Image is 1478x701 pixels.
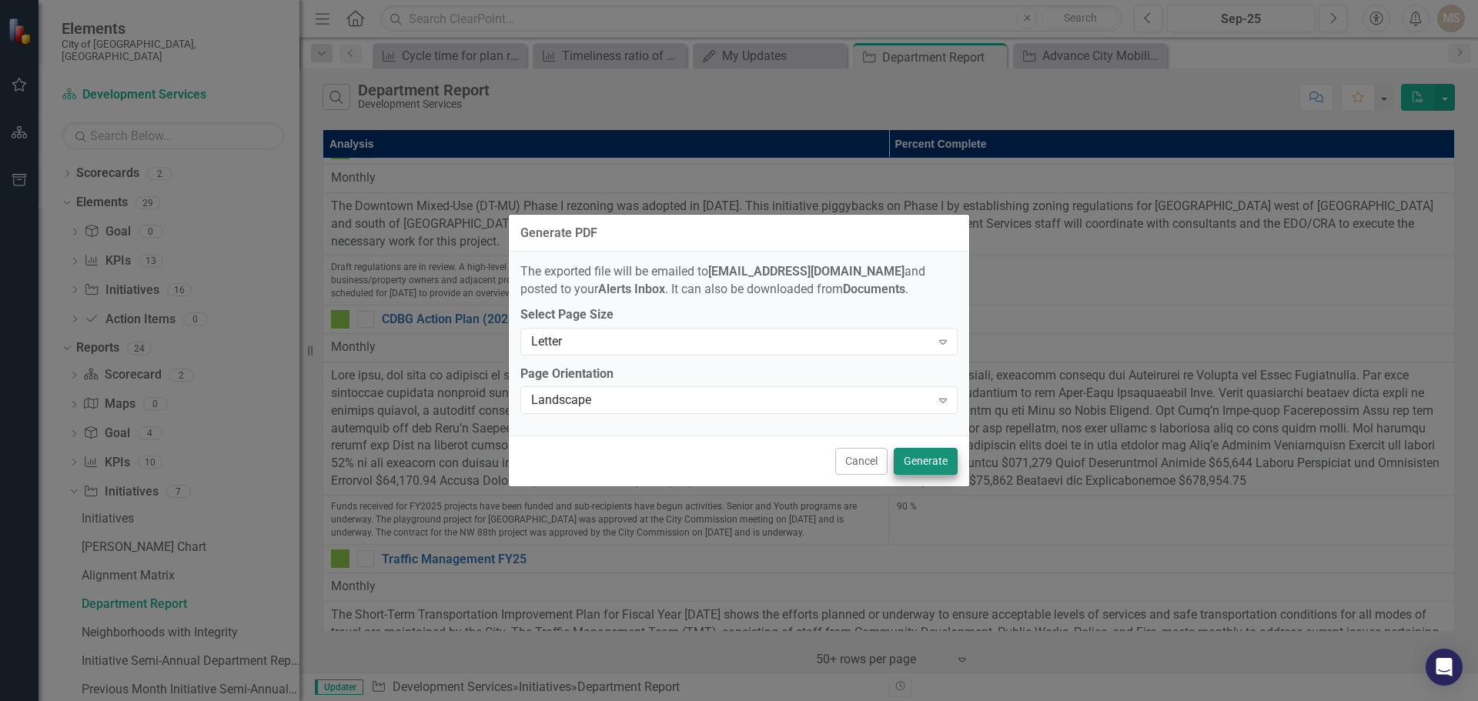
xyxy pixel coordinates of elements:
label: Page Orientation [520,366,958,383]
div: Letter [531,332,931,350]
button: Cancel [835,448,888,475]
strong: Documents [843,282,905,296]
div: Open Intercom Messenger [1426,649,1463,686]
span: The exported file will be emailed to and posted to your . It can also be downloaded from . [520,264,925,296]
strong: [EMAIL_ADDRESS][DOMAIN_NAME] [708,264,905,279]
button: Generate [894,448,958,475]
div: Landscape [531,392,931,409]
strong: Alerts Inbox [598,282,665,296]
div: Generate PDF [520,226,597,240]
label: Select Page Size [520,306,958,324]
